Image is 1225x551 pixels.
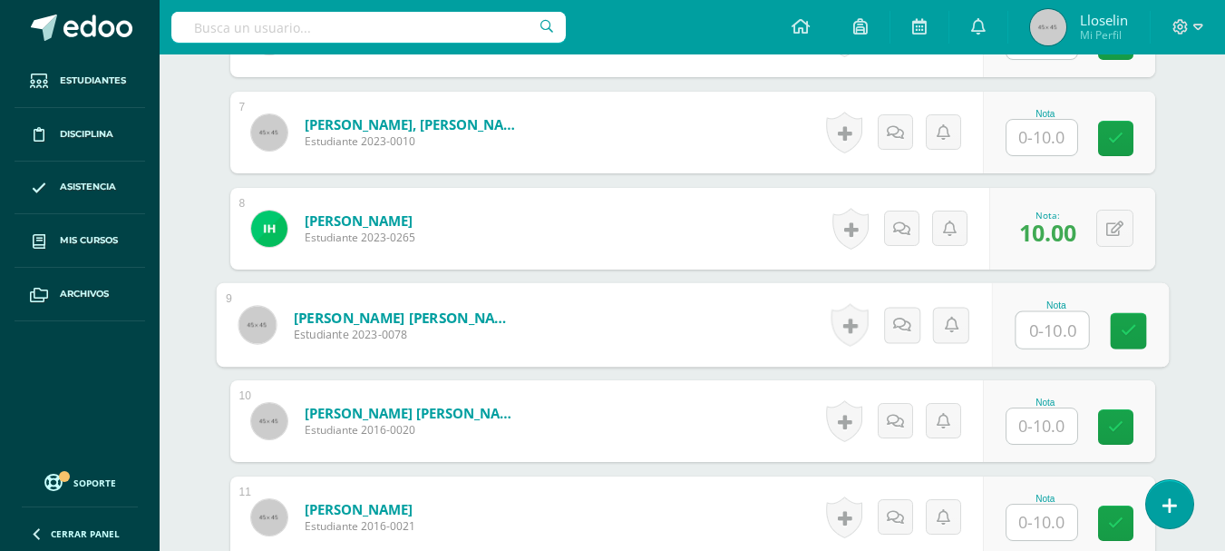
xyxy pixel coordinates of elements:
[60,180,116,194] span: Asistencia
[1006,494,1085,504] div: Nota
[305,518,415,534] span: Estudiante 2016-0021
[305,133,522,149] span: Estudiante 2023-0010
[1006,398,1085,408] div: Nota
[60,287,109,301] span: Archivos
[1006,109,1085,119] div: Nota
[60,127,113,142] span: Disciplina
[305,500,415,518] a: [PERSON_NAME]
[1016,312,1088,349] input: 0-10.0
[1080,27,1128,43] span: Mi Perfil
[1019,217,1076,248] span: 10.00
[73,477,116,489] span: Soporte
[251,403,287,439] img: 45x45
[171,12,566,43] input: Busca un usuario...
[15,214,145,268] a: Mis cursos
[1006,505,1077,540] input: 0-10.0
[251,211,287,247] img: 68e1dfe78ad19bae4d8a82128f249ada.png
[1080,11,1128,29] span: Lloselin
[293,308,517,327] a: [PERSON_NAME] [PERSON_NAME]
[305,212,415,230] a: [PERSON_NAME]
[1015,300,1097,310] div: Nota
[305,230,415,245] span: Estudiante 2023-0265
[251,114,287,151] img: 45x45
[15,108,145,162] a: Disciplina
[51,527,120,540] span: Cerrar panel
[305,404,522,422] a: [PERSON_NAME] [PERSON_NAME]
[293,327,517,343] span: Estudiante 2023-0078
[1030,9,1066,45] img: 45x45
[15,268,145,321] a: Archivos
[60,74,126,88] span: Estudiantes
[1019,209,1076,221] div: Nota:
[1006,408,1077,444] input: 0-10.0
[60,233,118,248] span: Mis cursos
[251,499,287,536] img: 45x45
[22,469,138,494] a: Soporte
[305,115,522,133] a: [PERSON_NAME], [PERSON_NAME]
[1006,120,1077,155] input: 0-10.0
[15,54,145,108] a: Estudiantes
[305,422,522,438] span: Estudiante 2016-0020
[15,162,145,215] a: Asistencia
[238,306,276,343] img: 45x45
